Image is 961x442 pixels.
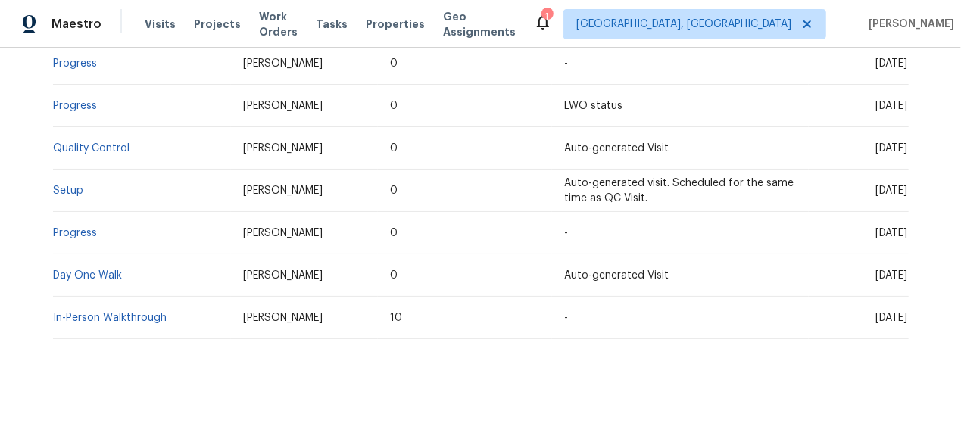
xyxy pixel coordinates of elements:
[390,228,398,238] span: 0
[243,313,323,323] span: [PERSON_NAME]
[54,270,123,281] a: Day One Walk
[876,143,908,154] span: [DATE]
[259,9,298,39] span: Work Orders
[366,17,425,32] span: Properties
[194,17,241,32] span: Projects
[863,17,954,32] span: [PERSON_NAME]
[243,143,323,154] span: [PERSON_NAME]
[54,185,84,196] a: Setup
[390,58,398,69] span: 0
[390,270,398,281] span: 0
[390,101,398,111] span: 0
[541,9,552,24] div: 1
[564,143,669,154] span: Auto-generated Visit
[243,58,323,69] span: [PERSON_NAME]
[443,9,516,39] span: Geo Assignments
[390,143,398,154] span: 0
[54,101,98,111] a: Progress
[876,270,908,281] span: [DATE]
[54,143,130,154] a: Quality Control
[876,185,908,196] span: [DATE]
[243,101,323,111] span: [PERSON_NAME]
[145,17,176,32] span: Visits
[316,19,348,30] span: Tasks
[876,313,908,323] span: [DATE]
[564,270,669,281] span: Auto-generated Visit
[564,228,568,238] span: -
[51,17,101,32] span: Maestro
[876,101,908,111] span: [DATE]
[564,313,568,323] span: -
[564,58,568,69] span: -
[54,313,167,323] a: In-Person Walkthrough
[243,270,323,281] span: [PERSON_NAME]
[876,58,908,69] span: [DATE]
[564,101,622,111] span: LWO status
[576,17,791,32] span: [GEOGRAPHIC_DATA], [GEOGRAPHIC_DATA]
[564,178,794,204] span: Auto-generated visit. Scheduled for the same time as QC Visit.
[390,313,402,323] span: 10
[243,185,323,196] span: [PERSON_NAME]
[876,228,908,238] span: [DATE]
[390,185,398,196] span: 0
[243,228,323,238] span: [PERSON_NAME]
[54,228,98,238] a: Progress
[54,58,98,69] a: Progress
